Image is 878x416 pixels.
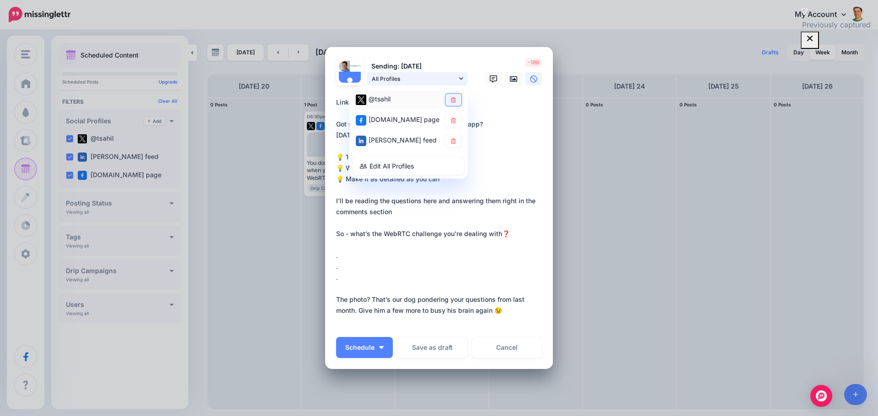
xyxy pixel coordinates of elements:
[369,116,439,123] span: [DOMAIN_NAME] page
[525,58,542,67] span: -186
[336,337,393,358] button: Schedule
[397,337,467,358] button: Save as draft
[367,72,468,85] a: All Profiles
[345,344,375,351] span: Schedule
[356,136,366,146] img: linkedin-square.png
[353,157,464,175] a: Edit All Profiles
[379,346,384,349] img: arrow-down-white.png
[472,337,542,358] a: Cancel
[356,115,366,126] img: facebook-square.png
[350,61,361,72] img: 14446026_998167033644330_331161593929244144_n-bsa28576.png
[369,95,391,103] span: @tsahil
[336,97,546,316] div: LinkedIn AMA on WebRTC Got something to crack with your app? [DATE] the day to get that done 💡 1 ...
[339,61,350,72] img: portrait-512x512-19370.jpg
[339,72,361,94] img: user_default_image.png
[356,95,366,105] img: twitter-square.png
[367,61,468,72] p: Sending: [DATE]
[372,74,457,84] span: All Profiles
[369,136,437,144] span: [PERSON_NAME] feed
[810,385,832,407] div: Open Intercom Messenger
